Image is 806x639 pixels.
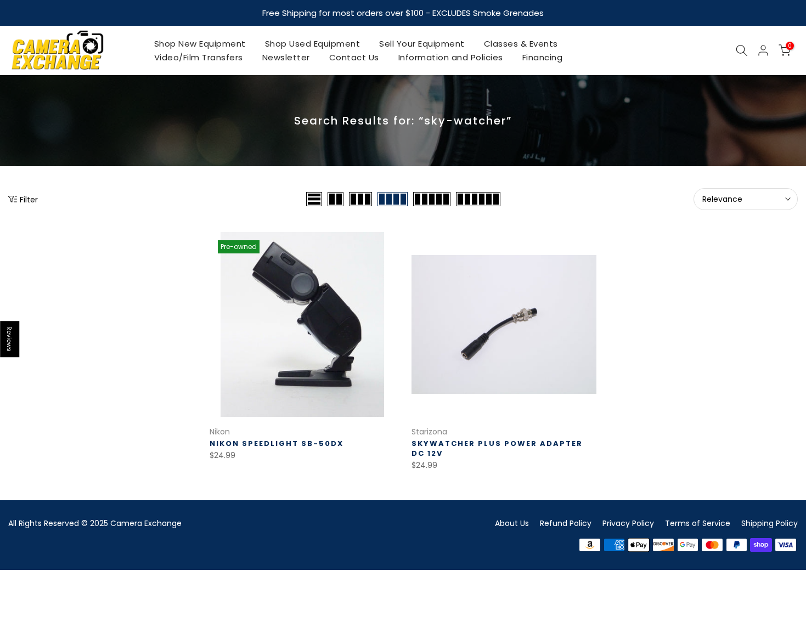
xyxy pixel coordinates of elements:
[741,518,798,529] a: Shipping Policy
[602,537,627,553] img: american express
[210,438,343,449] a: Nikon Speedlight SB-50DX
[675,537,700,553] img: google pay
[210,426,230,437] a: Nikon
[8,114,798,128] p: Search Results for: “sky-watcher”
[779,44,791,56] a: 0
[144,37,255,50] a: Shop New Equipment
[388,50,512,64] a: Information and Policies
[700,537,725,553] img: master
[8,194,38,205] button: Show filters
[749,537,774,553] img: shopify pay
[412,426,447,437] a: Starizona
[210,449,394,462] div: $24.99
[540,518,591,529] a: Refund Policy
[262,7,544,19] strong: Free Shipping for most orders over $100 - EXCLUDES Smoke Grenades
[495,518,529,529] a: About Us
[370,37,475,50] a: Sell Your Equipment
[665,518,730,529] a: Terms of Service
[255,37,370,50] a: Shop Used Equipment
[786,42,794,50] span: 0
[252,50,319,64] a: Newsletter
[578,537,602,553] img: amazon payments
[474,37,567,50] a: Classes & Events
[412,459,596,472] div: $24.99
[319,50,388,64] a: Contact Us
[512,50,572,64] a: Financing
[651,537,676,553] img: discover
[724,537,749,553] img: paypal
[412,438,583,459] a: Skywatcher Plus Power Adapter DC 12V
[627,537,651,553] img: apple pay
[602,518,654,529] a: Privacy Policy
[144,50,252,64] a: Video/Film Transfers
[8,517,395,530] div: All Rights Reserved © 2025 Camera Exchange
[694,188,798,210] button: Relevance
[773,537,798,553] img: visa
[702,194,789,204] span: Relevance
